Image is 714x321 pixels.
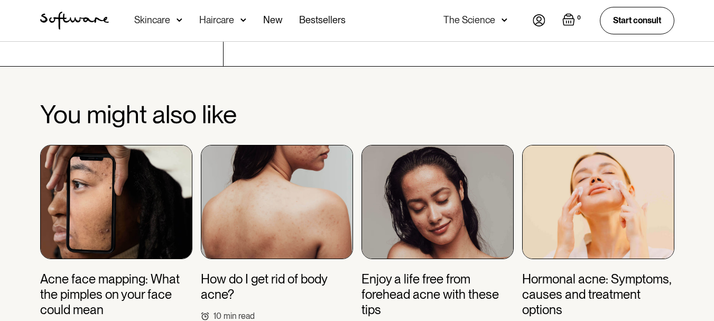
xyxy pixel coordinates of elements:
[177,15,182,25] img: arrow down
[575,13,583,23] div: 0
[522,272,674,317] h3: Hormonal acne: Symptoms, causes and treatment options
[361,272,514,317] h3: Enjoy a life free from forehead acne with these tips
[224,311,255,321] div: min read
[199,15,234,25] div: Haircare
[40,100,674,129] h2: You might also like
[562,13,583,28] a: Open empty cart
[600,7,674,34] a: Start consult
[40,272,192,317] h3: Acne face mapping: What the pimples on your face could mean
[502,15,507,25] img: arrow down
[240,15,246,25] img: arrow down
[214,311,221,321] div: 10
[443,15,495,25] div: The Science
[201,145,353,321] a: How do I get rid of body acne?10min read
[134,15,170,25] div: Skincare
[201,272,353,302] h3: How do I get rid of body acne?
[40,12,109,30] a: home
[40,12,109,30] img: Software Logo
